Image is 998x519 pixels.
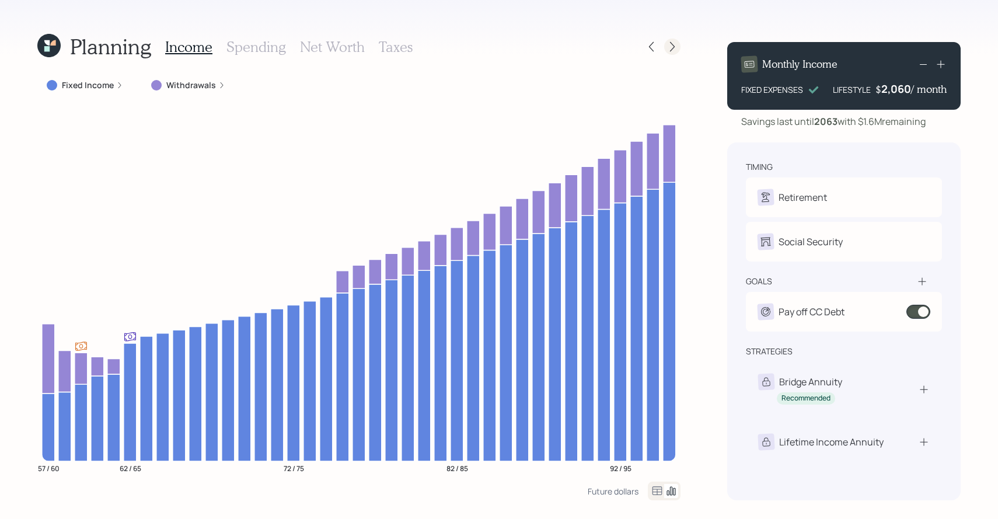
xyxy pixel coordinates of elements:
label: Withdrawals [166,79,216,91]
h3: Taxes [379,39,413,55]
div: Retirement [779,190,827,204]
div: strategies [746,346,793,357]
div: Lifetime Income Annuity [779,435,884,449]
div: Pay off CC Debt [779,305,845,319]
h3: Spending [226,39,286,55]
tspan: 72 / 75 [284,463,304,473]
tspan: 82 / 85 [446,463,468,473]
tspan: 92 / 95 [610,463,631,473]
h4: $ [875,83,881,96]
div: goals [746,276,772,287]
tspan: 62 / 65 [120,463,141,473]
div: Social Security [779,235,843,249]
div: Savings last until with $1.6M remaining [741,114,926,128]
div: LIFESTYLE [833,83,871,96]
h3: Income [165,39,212,55]
div: Bridge Annuity [779,375,842,389]
div: 2,060 [881,82,911,96]
h4: Monthly Income [762,58,838,71]
label: Fixed Income [62,79,114,91]
h1: Planning [70,34,151,59]
div: FIXED EXPENSES [741,83,803,96]
div: Recommended [781,393,830,403]
div: Future dollars [588,486,638,497]
h4: / month [911,83,947,96]
b: 2063 [814,115,838,128]
h3: Net Worth [300,39,365,55]
div: timing [746,161,773,173]
tspan: 57 / 60 [38,463,60,473]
